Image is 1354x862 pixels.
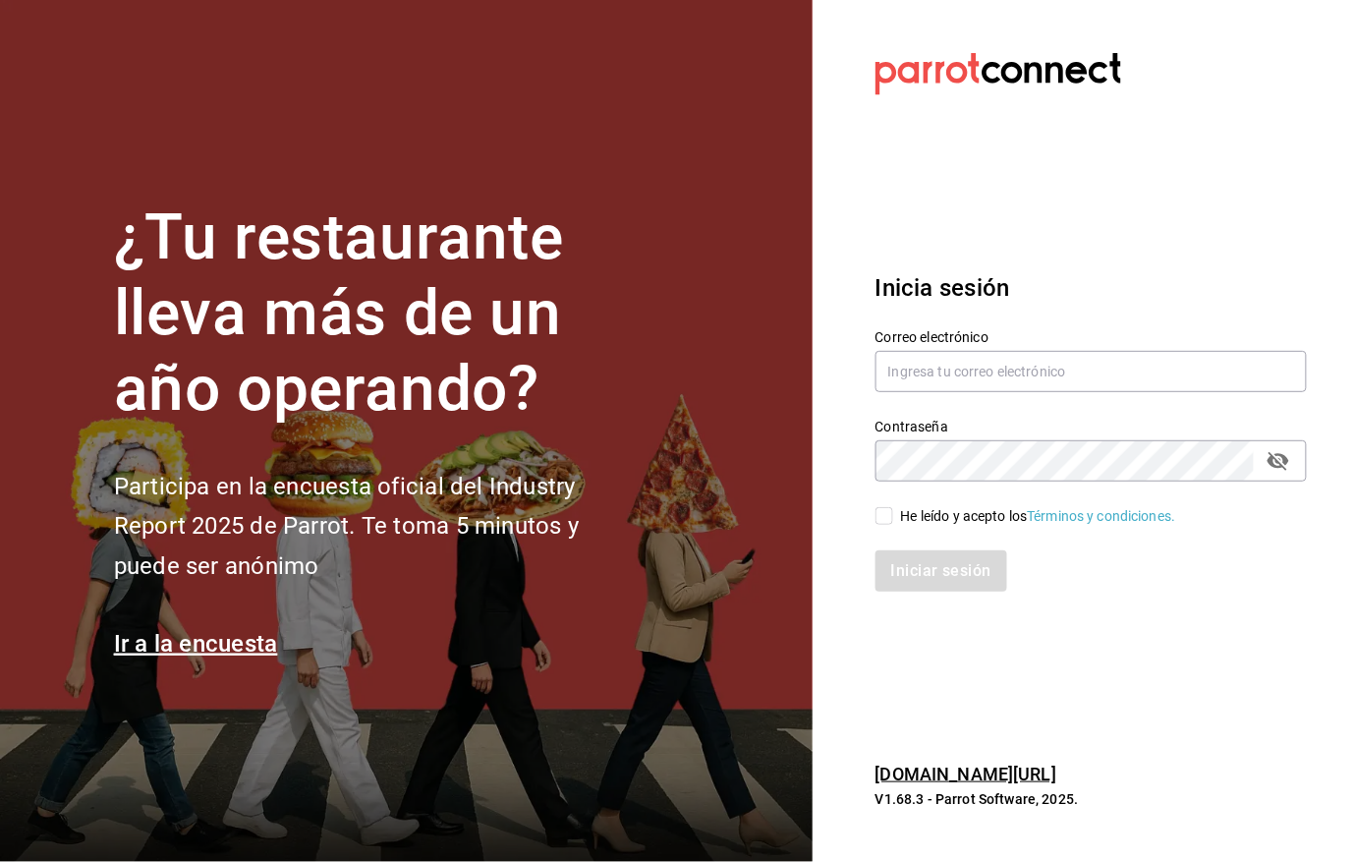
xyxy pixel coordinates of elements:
a: Términos y condiciones. [1028,508,1176,524]
h2: Participa en la encuesta oficial del Industry Report 2025 de Parrot. Te toma 5 minutos y puede se... [114,467,645,587]
h3: Inicia sesión [875,270,1307,306]
label: Correo electrónico [875,331,1307,345]
button: passwordField [1262,444,1295,478]
a: [DOMAIN_NAME][URL] [875,764,1056,784]
h1: ¿Tu restaurante lleva más de un año operando? [114,201,645,427]
div: He leído y acepto los [901,506,1176,527]
p: V1.68.3 - Parrot Software, 2025. [875,789,1307,809]
input: Ingresa tu correo electrónico [875,351,1307,392]
label: Contraseña [875,421,1307,434]
a: Ir a la encuesta [114,630,278,658]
